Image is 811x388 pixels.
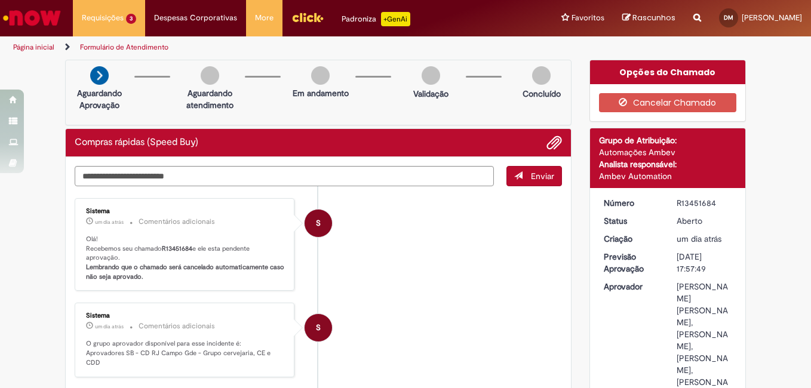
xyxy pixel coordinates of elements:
[126,14,136,24] span: 3
[742,13,802,23] span: [PERSON_NAME]
[95,323,124,330] span: um dia atrás
[595,281,668,292] dt: Aprovador
[86,263,286,281] b: Lembrando que o chamado será cancelado automaticamente caso não seja aprovado.
[506,166,562,186] button: Enviar
[82,12,124,24] span: Requisições
[162,244,192,253] b: R13451684
[677,251,732,275] div: [DATE] 17:57:49
[311,66,330,85] img: img-circle-grey.png
[595,197,668,209] dt: Número
[305,210,332,237] div: System
[677,197,732,209] div: R13451684
[86,208,285,215] div: Sistema
[595,215,668,227] dt: Status
[255,12,274,24] span: More
[599,93,737,112] button: Cancelar Chamado
[546,135,562,150] button: Adicionar anexos
[316,209,321,238] span: S
[632,12,675,23] span: Rascunhos
[599,170,737,182] div: Ambev Automation
[201,66,219,85] img: img-circle-grey.png
[531,171,554,181] span: Enviar
[599,158,737,170] div: Analista responsável:
[677,233,732,245] div: 27/08/2025 10:57:49
[599,146,737,158] div: Automações Ambev
[13,42,54,52] a: Página inicial
[595,251,668,275] dt: Previsão Aprovação
[305,314,332,341] div: System
[532,66,551,85] img: img-circle-grey.png
[677,215,732,227] div: Aberto
[342,12,410,26] div: Padroniza
[95,323,124,330] time: 27/08/2025 10:57:59
[595,233,668,245] dt: Criação
[154,12,237,24] span: Despesas Corporativas
[316,313,321,342] span: S
[590,60,746,84] div: Opções do Chamado
[95,218,124,226] span: um dia atrás
[724,14,733,21] span: DM
[95,218,124,226] time: 27/08/2025 10:58:02
[381,12,410,26] p: +GenAi
[86,235,285,282] p: Olá! Recebemos seu chamado e ele esta pendente aprovação.
[422,66,440,85] img: img-circle-grey.png
[1,6,63,30] img: ServiceNow
[75,166,494,186] textarea: Digite sua mensagem aqui...
[677,233,721,244] span: um dia atrás
[572,12,604,24] span: Favoritos
[139,217,215,227] small: Comentários adicionais
[181,87,239,111] p: Aguardando atendimento
[622,13,675,24] a: Rascunhos
[9,36,532,58] ul: Trilhas de página
[86,312,285,319] div: Sistema
[70,87,128,111] p: Aguardando Aprovação
[291,8,324,26] img: click_logo_yellow_360x200.png
[413,88,448,100] p: Validação
[599,134,737,146] div: Grupo de Atribuição:
[523,88,561,100] p: Concluído
[90,66,109,85] img: arrow-next.png
[75,137,198,148] h2: Compras rápidas (Speed Buy) Histórico de tíquete
[80,42,168,52] a: Formulário de Atendimento
[677,233,721,244] time: 27/08/2025 10:57:49
[86,339,285,367] p: O grupo aprovador disponível para esse incidente é: Aprovadores SB - CD RJ Campo Gde - Grupo cerv...
[293,87,349,99] p: Em andamento
[139,321,215,331] small: Comentários adicionais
